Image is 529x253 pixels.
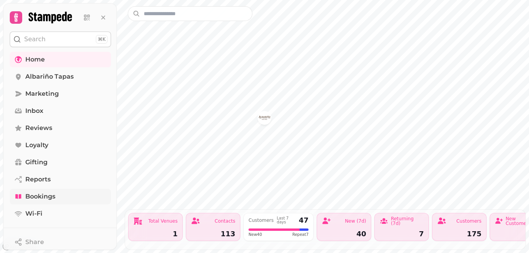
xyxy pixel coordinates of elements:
div: 7 [379,230,424,237]
a: Reports [10,172,111,187]
div: Returning (7d) [391,216,424,226]
span: Bookings [25,192,55,201]
div: ⌘K [96,35,108,44]
div: 1 [133,230,178,237]
button: Share [10,234,111,250]
div: Contacts [215,219,235,223]
span: Home [25,55,45,64]
span: Reviews [25,123,52,133]
a: Bookings [10,189,111,204]
span: Reports [25,175,51,184]
span: Loyalty [25,141,48,150]
button: Albariño Tapas [258,112,271,124]
div: 113 [191,230,235,237]
div: New (7d) [345,219,366,223]
span: Wi-Fi [25,209,42,218]
span: Repeat 7 [292,232,309,237]
a: Wi-Fi [10,206,111,221]
span: Gifting [25,158,48,167]
div: Total Venues [148,219,178,223]
span: Albariño Tapas [25,72,74,81]
a: Gifting [10,155,111,170]
div: 40 [322,230,366,237]
div: Customers [456,219,481,223]
a: Home [10,52,111,67]
div: Customers [249,218,274,223]
a: Marketing [10,86,111,102]
span: Marketing [25,89,59,98]
a: Reviews [10,120,111,136]
span: New 40 [249,232,262,237]
p: Search [24,35,46,44]
a: Inbox [10,103,111,119]
span: Share [25,237,44,247]
div: 175 [437,230,481,237]
div: Last 7 days [277,216,296,224]
a: Albariño Tapas [10,69,111,84]
button: Search⌘K [10,32,111,47]
div: 47 [299,217,309,224]
div: Map marker [258,112,271,126]
span: Inbox [25,106,43,116]
a: Loyalty [10,137,111,153]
